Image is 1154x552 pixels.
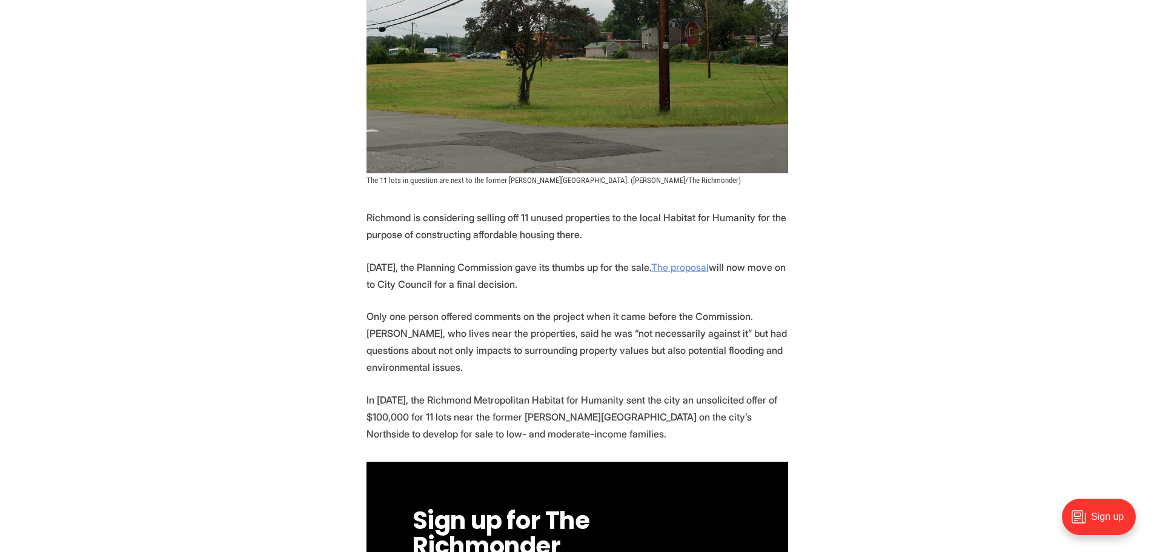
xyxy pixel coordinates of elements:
p: [DATE], the Planning Commission gave its thumbs up for the sale. will now move on to City Council... [366,259,788,293]
p: In [DATE], the Richmond Metropolitan Habitat for Humanity sent the city an unsolicited offer of $... [366,391,788,442]
a: The proposal [651,261,709,273]
iframe: portal-trigger [1052,493,1154,552]
p: Richmond is considering selling off 11 unused properties to the local Habitat for Humanity for th... [366,209,788,243]
span: The 11 lots in question are next to the former [PERSON_NAME][GEOGRAPHIC_DATA]. ([PERSON_NAME]/The... [366,176,741,185]
p: Only one person offered comments on the project when it came before the Commission. [PERSON_NAME]... [366,308,788,376]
